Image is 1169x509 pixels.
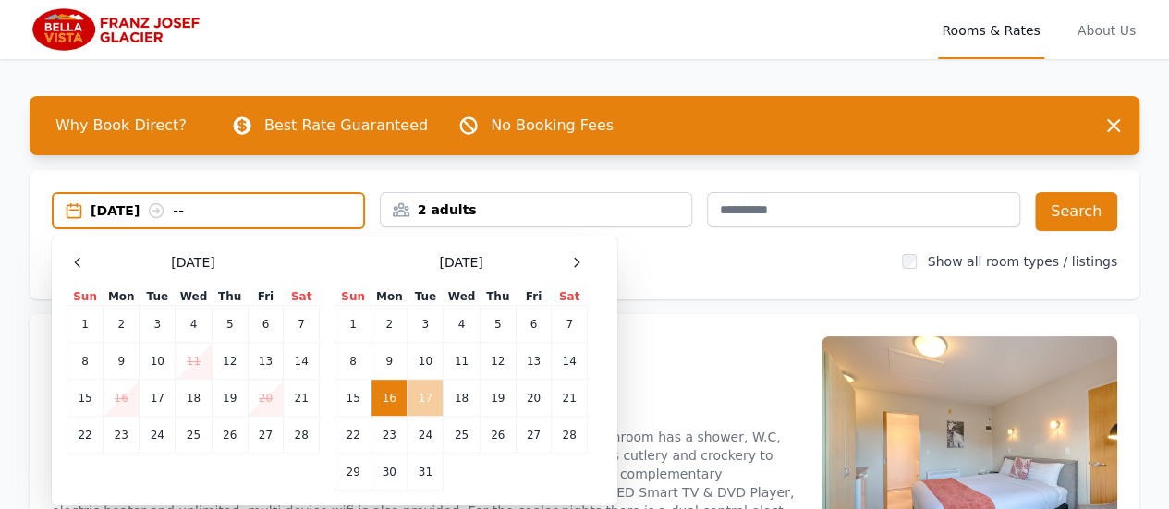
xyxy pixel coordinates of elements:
[67,306,104,343] td: 1
[552,417,588,454] td: 28
[444,343,480,380] td: 11
[444,288,480,306] th: Wed
[140,417,176,454] td: 24
[408,288,444,306] th: Tue
[248,380,283,417] td: 20
[480,380,516,417] td: 19
[335,288,371,306] th: Sun
[264,115,428,137] p: Best Rate Guaranteed
[171,253,214,272] span: [DATE]
[552,380,588,417] td: 21
[552,306,588,343] td: 7
[335,417,371,454] td: 22
[67,417,104,454] td: 22
[140,343,176,380] td: 10
[335,380,371,417] td: 15
[41,107,201,144] span: Why Book Direct?
[104,417,140,454] td: 23
[67,288,104,306] th: Sun
[371,380,408,417] td: 16
[67,380,104,417] td: 15
[491,115,614,137] p: No Booking Fees
[371,306,408,343] td: 2
[335,343,371,380] td: 8
[176,417,212,454] td: 25
[408,343,444,380] td: 10
[30,7,208,52] img: Bella Vista Franz Josef Glacier
[104,343,140,380] td: 9
[212,306,248,343] td: 5
[67,343,104,380] td: 8
[371,343,408,380] td: 9
[284,343,320,380] td: 14
[439,253,482,272] span: [DATE]
[516,306,551,343] td: 6
[516,417,551,454] td: 27
[335,454,371,491] td: 29
[248,288,283,306] th: Fri
[212,380,248,417] td: 19
[284,380,320,417] td: 21
[91,201,363,220] div: [DATE] --
[408,454,444,491] td: 31
[371,288,408,306] th: Mon
[176,343,212,380] td: 11
[104,288,140,306] th: Mon
[1035,192,1117,231] button: Search
[248,343,283,380] td: 13
[140,380,176,417] td: 17
[104,306,140,343] td: 2
[444,306,480,343] td: 4
[212,343,248,380] td: 12
[176,306,212,343] td: 4
[552,288,588,306] th: Sat
[480,343,516,380] td: 12
[444,380,480,417] td: 18
[284,417,320,454] td: 28
[408,306,444,343] td: 3
[176,288,212,306] th: Wed
[284,306,320,343] td: 7
[212,417,248,454] td: 26
[371,417,408,454] td: 23
[381,200,692,219] div: 2 adults
[140,306,176,343] td: 3
[248,306,283,343] td: 6
[248,417,283,454] td: 27
[480,288,516,306] th: Thu
[335,306,371,343] td: 1
[140,288,176,306] th: Tue
[408,417,444,454] td: 24
[516,380,551,417] td: 20
[444,417,480,454] td: 25
[480,417,516,454] td: 26
[552,343,588,380] td: 14
[284,288,320,306] th: Sat
[516,288,551,306] th: Fri
[371,454,408,491] td: 30
[176,380,212,417] td: 18
[408,380,444,417] td: 17
[212,288,248,306] th: Thu
[516,343,551,380] td: 13
[480,306,516,343] td: 5
[928,254,1117,269] label: Show all room types / listings
[104,380,140,417] td: 16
